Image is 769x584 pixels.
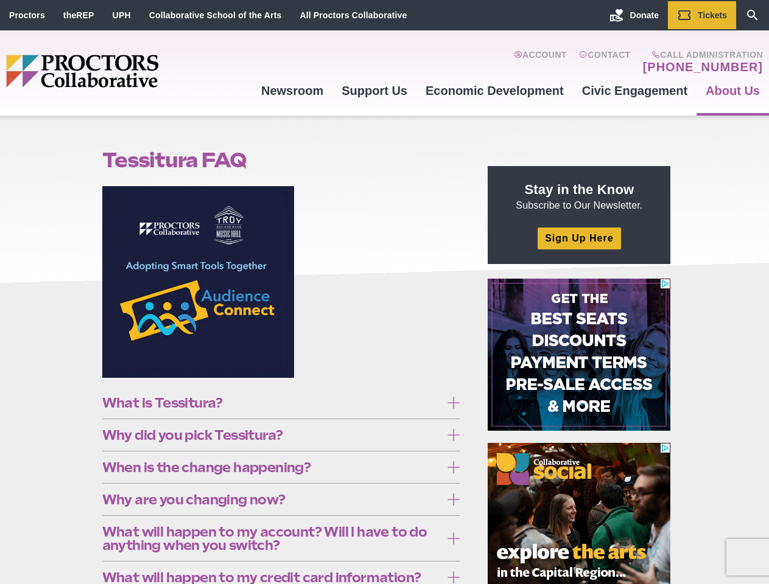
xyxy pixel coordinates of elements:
[643,60,763,74] a: [PHONE_NUMBER]
[149,10,282,20] a: Collaborative School of the Arts
[300,10,407,20] a: All Proctors Collaborative
[630,10,659,20] span: Donate
[488,279,670,431] iframe: Advertisement
[514,50,567,74] a: Account
[113,10,131,20] a: UPH
[579,50,631,74] a: Contact
[573,74,697,107] a: Civic Engagement
[252,74,332,107] a: Newsroom
[63,10,94,20] a: theREP
[102,525,441,552] span: What will happen to my account? Will I have to do anything when you switch?
[525,182,634,197] strong: Stay in the Know
[697,74,769,107] a: About Us
[668,1,736,29] a: Tickets
[102,396,441,409] span: What is Tessitura?
[102,493,441,506] span: Why are you changing now?
[639,50,763,60] span: Call Administration
[736,1,769,29] a: Search
[502,181,656,212] p: Subscribe to Our Newsletter.
[102,148,460,172] h1: Tessitura FAQ
[102,461,441,474] span: When is the change happening?
[332,74,416,107] a: Support Us
[538,228,620,249] a: Sign Up Here
[6,55,252,88] img: Proctors logo
[698,10,727,20] span: Tickets
[416,74,573,107] a: Economic Development
[102,571,441,584] span: What will happen to my credit card information?
[9,10,45,20] a: Proctors
[102,428,441,442] span: Why did you pick Tessitura?
[600,1,668,29] a: Donate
